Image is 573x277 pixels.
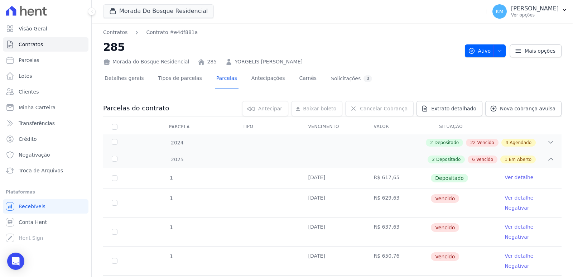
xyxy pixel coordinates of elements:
span: 2 [432,156,435,163]
div: Plataformas [6,188,86,196]
span: Contratos [19,41,43,48]
a: Visão Geral [3,22,88,36]
div: Open Intercom Messenger [7,253,24,270]
a: Detalhes gerais [103,70,145,89]
th: Situação [430,119,496,134]
a: Mais opções [510,44,562,57]
span: 4 [506,139,509,146]
th: Vencimento [300,119,365,134]
h3: Parcelas do contrato [103,104,169,113]
a: Contratos [3,37,88,52]
td: R$ 637,63 [365,218,430,246]
a: Transferências [3,116,88,130]
span: Lotes [19,72,32,80]
a: Extrato detalhado [416,101,482,116]
span: 6 [472,156,475,163]
span: 1 [169,175,173,181]
input: default [112,200,117,206]
a: Negativar [505,234,529,240]
a: Ver detalhe [505,174,533,181]
span: Mais opções [525,47,555,54]
span: Nova cobrança avulsa [500,105,555,112]
span: Em Aberto [509,156,531,163]
span: Agendado [510,139,531,146]
a: Clientes [3,85,88,99]
a: Lotes [3,69,88,83]
span: Vencido [477,139,494,146]
a: Tipos de parcelas [157,70,203,89]
span: Transferências [19,120,55,127]
a: Carnês [298,70,318,89]
span: Extrato detalhado [431,105,476,112]
span: 22 [470,139,476,146]
span: Vencido [476,156,493,163]
a: Ver detalhe [505,252,533,259]
span: Depositado [434,139,459,146]
a: Negativação [3,148,88,162]
span: 1 [169,253,173,259]
td: [DATE] [300,247,365,275]
span: Vencido [431,194,459,203]
span: 2 [430,139,433,146]
div: Solicitações [331,75,372,82]
span: Vencido [431,252,459,261]
a: Contrato #e4df881a [146,29,198,36]
span: Negativação [19,151,50,158]
td: [DATE] [300,168,365,188]
a: Ver detalhe [505,194,533,201]
span: Ativo [468,44,491,57]
nav: Breadcrumb [103,29,198,36]
a: Parcelas [3,53,88,67]
a: 285 [207,58,217,66]
span: Depositado [436,156,461,163]
span: Crédito [19,135,37,143]
button: Ativo [465,44,506,57]
td: R$ 650,76 [365,247,430,275]
div: Morada do Bosque Residencial [103,58,189,66]
span: Vencido [431,223,459,232]
a: Negativar [505,205,529,211]
a: Minha Carteira [3,100,88,115]
a: Ver detalhe [505,223,533,230]
span: Depositado [431,174,468,182]
a: Conta Hent [3,215,88,229]
p: [PERSON_NAME] [511,5,559,12]
span: KM [496,9,503,14]
a: Troca de Arquivos [3,163,88,178]
a: Antecipações [250,70,286,89]
input: default [112,258,117,264]
span: 1 [169,224,173,230]
a: Negativar [505,263,529,269]
td: R$ 629,63 [365,188,430,217]
td: [DATE] [300,188,365,217]
a: Solicitações0 [329,70,374,89]
a: Nova cobrança avulsa [485,101,562,116]
input: default [112,229,117,235]
span: Conta Hent [19,219,47,226]
td: R$ 617,65 [365,168,430,188]
input: Só é possível selecionar pagamentos em aberto [112,175,117,181]
nav: Breadcrumb [103,29,459,36]
span: 1 [169,195,173,201]
span: Recebíveis [19,203,45,210]
a: Contratos [103,29,127,36]
p: Ver opções [511,12,559,18]
a: Recebíveis [3,199,88,214]
div: Parcela [160,120,198,134]
button: Morada Do Bosque Residencial [103,4,214,18]
a: Parcelas [215,70,239,89]
span: Parcelas [19,57,39,64]
span: Visão Geral [19,25,47,32]
th: Valor [365,119,430,134]
a: Crédito [3,132,88,146]
span: Clientes [19,88,39,95]
span: Minha Carteira [19,104,56,111]
td: [DATE] [300,218,365,246]
div: 0 [363,75,372,82]
button: KM [PERSON_NAME] Ver opções [487,1,573,22]
span: 1 [505,156,507,163]
h2: 285 [103,39,459,55]
a: YORGELIS [PERSON_NAME] [235,58,303,66]
th: Tipo [234,119,300,134]
span: Troca de Arquivos [19,167,63,174]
